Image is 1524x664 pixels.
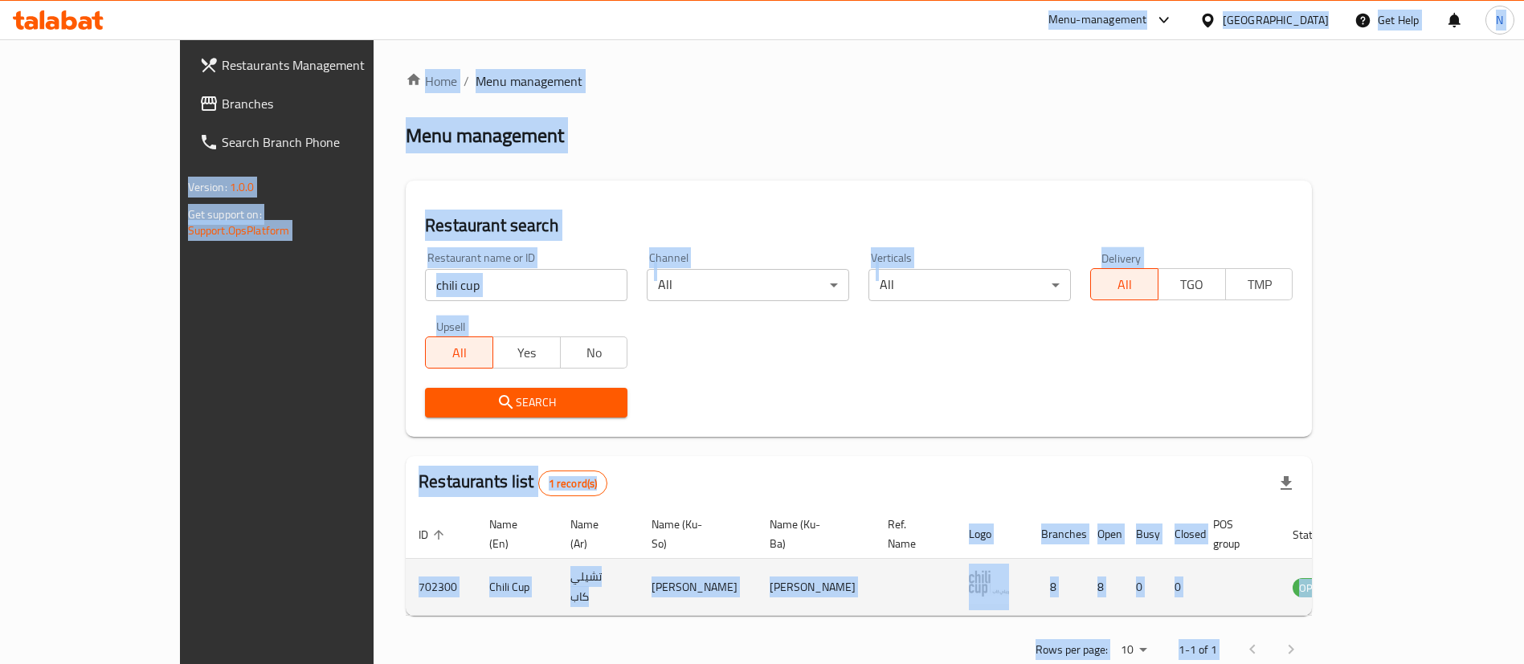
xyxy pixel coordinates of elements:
[570,515,619,553] span: Name (Ar)
[1048,10,1147,30] div: Menu-management
[652,515,737,553] span: Name (Ku-So)
[1162,510,1200,559] th: Closed
[500,341,554,365] span: Yes
[222,132,422,152] span: Search Branch Phone
[406,510,1420,616] table: enhanced table
[1162,559,1200,616] td: 0
[558,559,639,616] td: تشيلي كاب
[1293,525,1345,544] span: Status
[489,515,538,553] span: Name (En)
[186,46,435,84] a: Restaurants Management
[476,71,582,91] span: Menu management
[956,510,1028,559] th: Logo
[1293,579,1332,597] span: OPEN
[438,393,615,413] span: Search
[567,341,622,365] span: No
[539,476,607,491] span: 1 record(s)
[425,269,627,301] input: Search for restaurant name or ID..
[1028,559,1085,616] td: 8
[1085,510,1123,559] th: Open
[1085,559,1123,616] td: 8
[464,71,469,91] li: /
[1223,11,1329,29] div: [GEOGRAPHIC_DATA]
[406,71,1312,91] nav: breadcrumb
[1036,640,1108,660] p: Rows per page:
[1101,252,1142,263] label: Delivery
[492,336,561,369] button: Yes
[757,559,875,616] td: [PERSON_NAME]
[230,177,255,198] span: 1.0.0
[1267,464,1305,503] div: Export file
[1213,515,1260,553] span: POS group
[425,214,1293,238] h2: Restaurant search
[1179,640,1217,660] p: 1-1 of 1
[222,55,422,75] span: Restaurants Management
[436,320,466,332] label: Upsell
[406,123,564,149] h2: Menu management
[1232,273,1287,296] span: TMP
[1123,559,1162,616] td: 0
[868,269,1071,301] div: All
[1114,638,1153,662] div: Rows per page:
[538,471,608,496] div: Total records count
[888,515,937,553] span: Ref. Name
[222,94,422,113] span: Branches
[1028,510,1085,559] th: Branches
[1165,273,1220,296] span: TGO
[186,84,435,123] a: Branches
[476,559,558,616] td: Chili Cup
[419,525,449,544] span: ID
[1293,578,1332,597] div: OPEN
[639,559,757,616] td: [PERSON_NAME]
[560,336,628,369] button: No
[1158,268,1226,300] button: TGO
[1225,268,1293,300] button: TMP
[419,470,607,496] h2: Restaurants list
[188,177,227,198] span: Version:
[1090,268,1158,300] button: All
[425,336,493,369] button: All
[1097,273,1152,296] span: All
[432,341,487,365] span: All
[969,564,1009,604] img: Chili Cup
[425,388,627,418] button: Search
[188,204,262,225] span: Get support on:
[186,123,435,161] a: Search Branch Phone
[647,269,849,301] div: All
[1123,510,1162,559] th: Busy
[188,220,290,241] a: Support.OpsPlatform
[770,515,856,553] span: Name (Ku-Ba)
[1496,11,1503,29] span: N
[406,559,476,616] td: 702300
